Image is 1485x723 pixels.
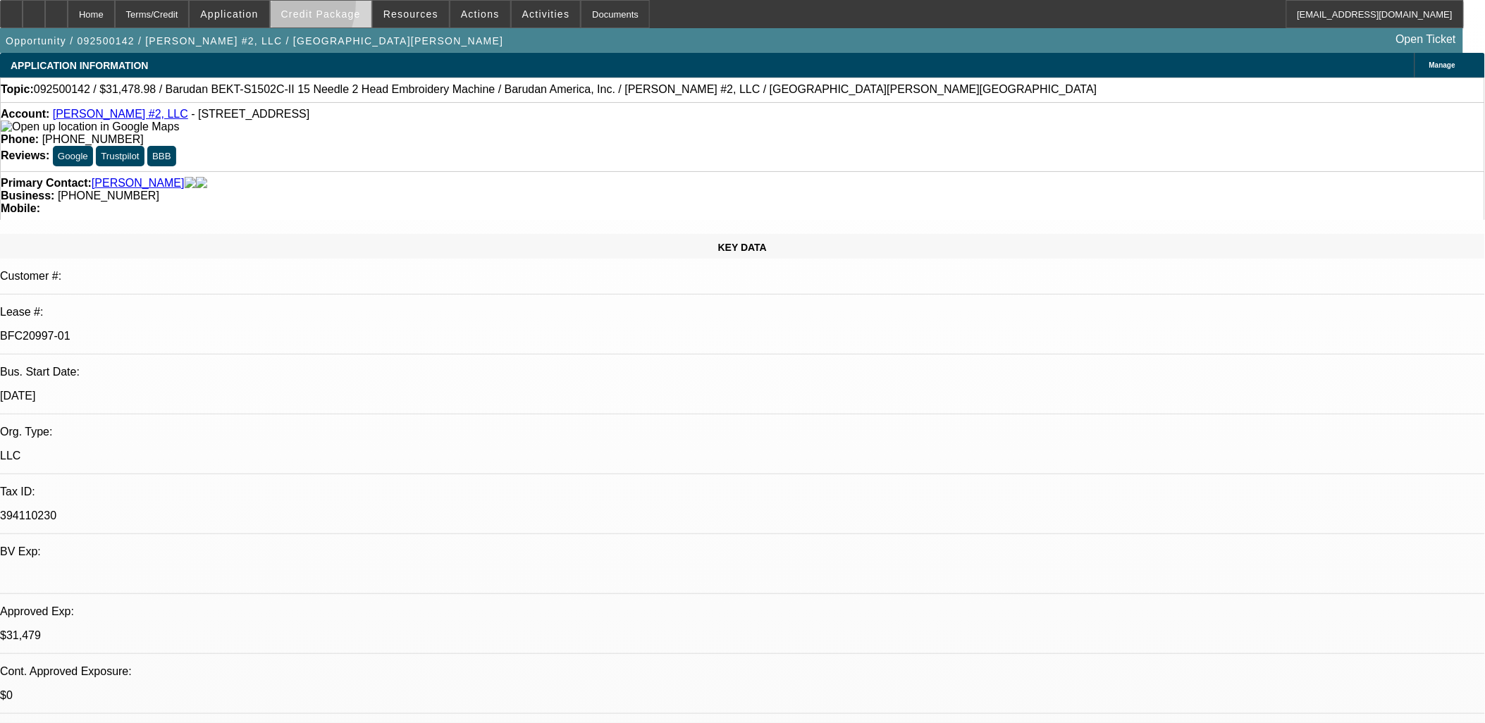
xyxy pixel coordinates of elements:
a: View Google Maps [1,121,179,132]
button: Credit Package [271,1,371,27]
strong: Account: [1,108,49,120]
span: KEY DATA [718,242,767,253]
span: Manage [1429,61,1455,69]
img: Open up location in Google Maps [1,121,179,133]
strong: Reviews: [1,149,49,161]
button: Trustpilot [96,146,144,166]
button: Activities [512,1,581,27]
span: Credit Package [281,8,361,20]
span: [PHONE_NUMBER] [58,190,159,202]
span: Actions [461,8,500,20]
a: [PERSON_NAME] #2, LLC [53,108,188,120]
button: Google [53,146,93,166]
span: APPLICATION INFORMATION [11,60,148,71]
strong: Mobile: [1,202,40,214]
span: Opportunity / 092500142 / [PERSON_NAME] #2, LLC / [GEOGRAPHIC_DATA][PERSON_NAME] [6,35,503,47]
strong: Primary Contact: [1,177,92,190]
span: Activities [522,8,570,20]
span: [PHONE_NUMBER] [42,133,144,145]
button: Resources [373,1,449,27]
span: Resources [383,8,438,20]
strong: Phone: [1,133,39,145]
button: Actions [450,1,510,27]
img: facebook-icon.png [185,177,196,190]
img: linkedin-icon.png [196,177,207,190]
button: BBB [147,146,176,166]
span: - [STREET_ADDRESS] [191,108,309,120]
strong: Topic: [1,83,34,96]
span: 092500142 / $31,478.98 / Barudan BEKT-S1502C-II 15 Needle 2 Head Embroidery Machine / Barudan Ame... [34,83,1097,96]
strong: Business: [1,190,54,202]
a: [PERSON_NAME] [92,177,185,190]
a: Open Ticket [1391,27,1462,51]
span: Application [200,8,258,20]
button: Application [190,1,269,27]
